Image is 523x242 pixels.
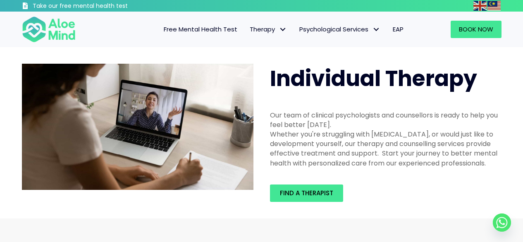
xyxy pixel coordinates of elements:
[387,21,410,38] a: EAP
[22,16,76,43] img: Aloe mind Logo
[487,1,502,10] a: Malay
[393,25,404,34] span: EAP
[473,1,487,10] a: English
[270,110,502,129] div: Our team of clinical psychologists and counsellors is ready to help you feel better [DATE].
[270,129,502,168] div: Whether you're struggling with [MEDICAL_DATA], or would just like to development yourself, our th...
[473,1,487,11] img: en
[164,25,237,34] span: Free Mental Health Test
[459,25,493,34] span: Book Now
[487,1,501,11] img: ms
[22,64,253,190] img: Aloe Mind Malaysia | Mental Healthcare Services in Malaysia and Singapore
[293,21,387,38] a: Psychological ServicesPsychological Services: submenu
[280,189,333,197] span: Find a therapist
[277,24,289,36] span: Therapy: submenu
[370,24,382,36] span: Psychological Services: submenu
[270,184,343,202] a: Find a therapist
[299,25,380,34] span: Psychological Services
[451,21,502,38] a: Book Now
[493,213,511,232] a: Whatsapp
[244,21,293,38] a: TherapyTherapy: submenu
[250,25,287,34] span: Therapy
[158,21,244,38] a: Free Mental Health Test
[270,63,477,93] span: Individual Therapy
[33,2,172,10] h3: Take our free mental health test
[86,21,410,38] nav: Menu
[22,2,172,12] a: Take our free mental health test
